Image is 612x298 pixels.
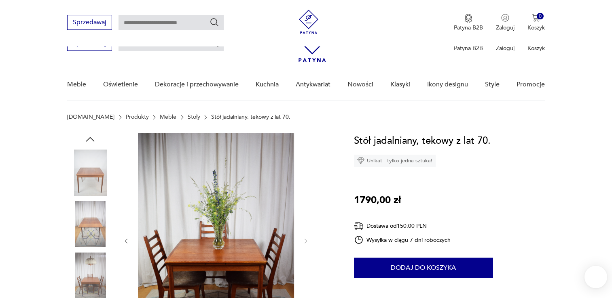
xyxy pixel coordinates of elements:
a: Sprzedawaj [67,41,112,47]
button: Sprzedawaj [67,15,112,30]
div: Wysyłka w ciągu 7 dni roboczych [354,235,451,245]
p: Koszyk [527,44,545,52]
p: Zaloguj [496,44,515,52]
a: Produkty [126,114,149,120]
img: Zdjęcie produktu Stół jadalniany, tekowy z lat 70. [67,201,113,247]
a: Ikona medaluPatyna B2B [454,14,483,31]
a: Promocje [517,69,545,100]
p: Patyna B2B [454,24,483,31]
p: Zaloguj [496,24,515,31]
a: Meble [67,69,86,100]
p: Stół jadalniany, tekowy z lat 70. [211,114,290,120]
img: Zdjęcie produktu Stół jadalniany, tekowy z lat 70. [67,149,113,195]
a: Style [485,69,500,100]
img: Ikona koszyka [532,14,540,22]
p: Koszyk [527,24,545,31]
button: 0Koszyk [527,14,545,31]
img: Ikona dostawy [354,221,364,231]
a: Ikony designu [427,69,468,100]
p: 1790,00 zł [354,193,401,208]
img: Patyna - sklep z meblami i dekoracjami vintage [296,10,321,34]
a: Kuchnia [256,69,279,100]
div: Dostawa od 150,00 PLN [354,221,451,231]
a: Stoły [188,114,200,120]
a: Klasyki [390,69,410,100]
div: Unikat - tylko jedna sztuka! [354,155,436,167]
a: Antykwariat [296,69,330,100]
a: Oświetlenie [103,69,138,100]
button: Dodaj do koszyka [354,258,493,278]
h1: Stół jadalniany, tekowy z lat 70. [354,133,491,149]
a: Dekoracje i przechowywanie [155,69,239,100]
img: Ikonka użytkownika [501,14,509,22]
a: [DOMAIN_NAME] [67,114,114,120]
img: Ikona diamentu [357,157,364,164]
a: Nowości [347,69,373,100]
button: Patyna B2B [454,14,483,31]
iframe: Smartsupp widget button [584,266,607,288]
button: Szukaj [210,17,219,27]
a: Meble [160,114,176,120]
div: 0 [537,13,544,20]
button: Zaloguj [496,14,515,31]
p: Patyna B2B [454,44,483,52]
img: Ikona medalu [464,14,472,23]
a: Sprzedawaj [67,20,112,26]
